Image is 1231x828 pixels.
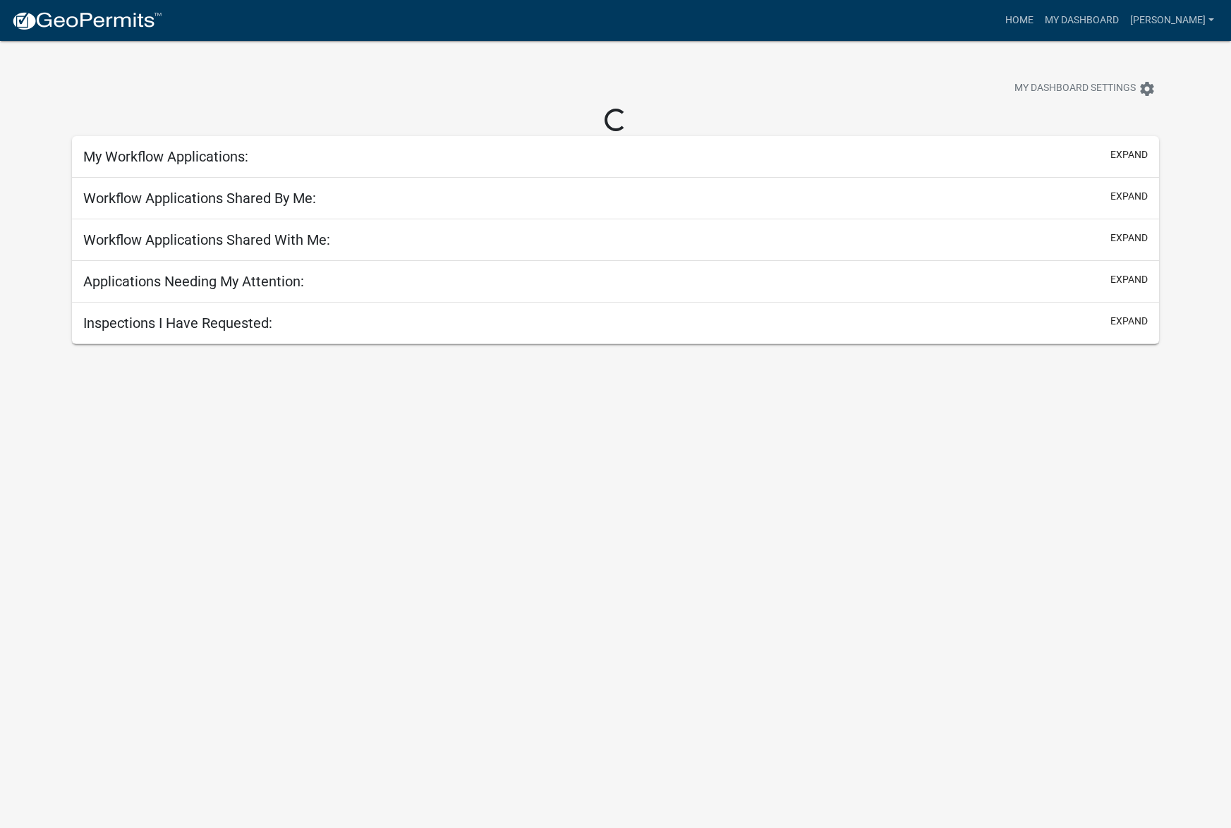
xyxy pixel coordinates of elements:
[1110,189,1148,204] button: expand
[1039,7,1124,34] a: My Dashboard
[83,148,248,165] h5: My Workflow Applications:
[1110,314,1148,329] button: expand
[1000,7,1039,34] a: Home
[1110,272,1148,287] button: expand
[83,273,304,290] h5: Applications Needing My Attention:
[1014,80,1136,97] span: My Dashboard Settings
[1139,80,1156,97] i: settings
[1110,147,1148,162] button: expand
[83,231,330,248] h5: Workflow Applications Shared With Me:
[1110,231,1148,245] button: expand
[1003,75,1167,102] button: My Dashboard Settingssettings
[83,190,316,207] h5: Workflow Applications Shared By Me:
[83,315,272,331] h5: Inspections I Have Requested:
[1124,7,1220,34] a: [PERSON_NAME]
